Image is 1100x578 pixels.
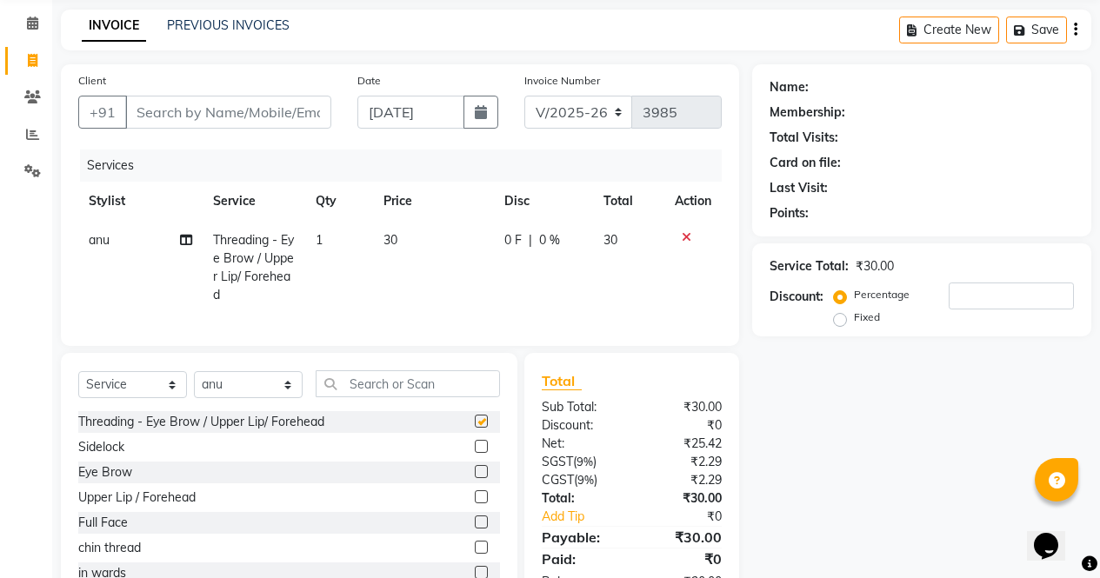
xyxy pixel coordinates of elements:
div: ₹30.00 [856,257,894,276]
th: Total [593,182,664,221]
span: | [529,231,532,249]
div: Total Visits: [770,129,838,147]
div: Eye Brow [78,463,132,482]
span: Total [542,372,582,390]
div: ( ) [529,453,632,471]
div: Membership: [770,103,845,122]
div: Upper Lip / Forehead [78,488,196,507]
span: 0 F [504,231,522,249]
span: anu [89,232,110,248]
a: INVOICE [82,10,146,42]
span: 9% [577,473,594,487]
div: ₹25.42 [631,435,735,453]
span: SGST [542,454,573,469]
span: CGST [542,472,574,488]
span: 30 [603,232,617,248]
div: Payable: [529,527,632,548]
th: Price [373,182,494,221]
div: Total: [529,489,632,508]
span: Threading - Eye Brow / Upper Lip/ Forehead [213,232,294,302]
div: ₹2.29 [631,453,735,471]
label: Invoice Number [524,73,600,89]
label: Percentage [854,287,910,302]
div: Sub Total: [529,398,632,416]
a: PREVIOUS INVOICES [167,17,290,33]
div: Service Total: [770,257,849,276]
th: Disc [494,182,593,221]
div: Full Face [78,514,128,532]
div: Card on file: [770,154,841,172]
div: Last Visit: [770,179,828,197]
th: Service [203,182,304,221]
a: Add Tip [529,508,649,526]
div: ₹30.00 [631,489,735,508]
span: 30 [383,232,397,248]
span: 1 [316,232,323,248]
input: Search or Scan [316,370,500,397]
div: ( ) [529,471,632,489]
div: ₹0 [631,548,735,569]
div: ₹0 [631,416,735,435]
label: Client [78,73,106,89]
div: Services [80,149,735,182]
th: Stylist [78,182,203,221]
label: Date [357,73,381,89]
span: 0 % [539,231,560,249]
div: Discount: [770,288,823,306]
div: Sidelock [78,438,124,456]
div: Net: [529,435,632,453]
div: Points: [770,204,809,223]
div: ₹0 [649,508,735,526]
div: Paid: [529,548,632,569]
div: chin thread [78,539,141,557]
button: Create New [899,17,999,43]
span: 9% [577,455,593,468]
th: Action [664,182,722,221]
label: Fixed [854,309,880,325]
iframe: chat widget [1027,508,1083,561]
input: Search by Name/Mobile/Email/Code [125,96,331,129]
div: ₹2.29 [631,471,735,489]
button: Save [1006,17,1067,43]
button: +91 [78,96,127,129]
div: Threading - Eye Brow / Upper Lip/ Forehead [78,413,324,431]
div: ₹30.00 [631,527,735,548]
div: Discount: [529,416,632,435]
div: Name: [770,78,809,96]
th: Qty [305,182,373,221]
div: ₹30.00 [631,398,735,416]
